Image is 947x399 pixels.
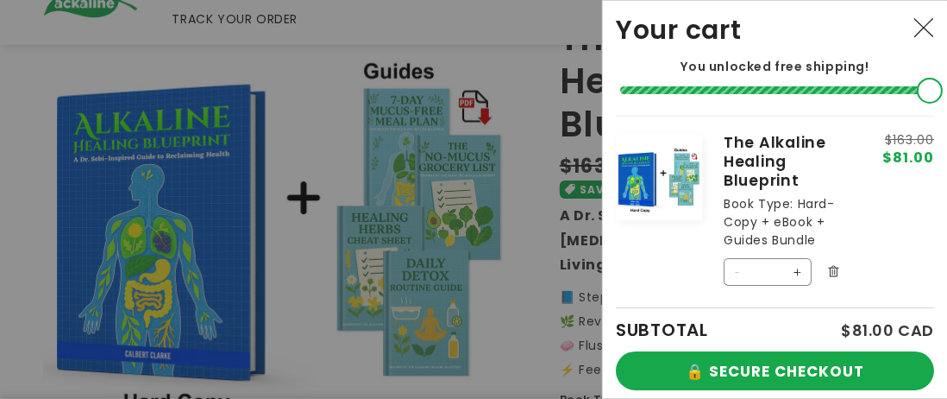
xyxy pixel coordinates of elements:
[724,195,835,249] dd: Hard-Copy + eBook + Guides Bundle
[616,59,934,74] p: You unlocked free shipping!
[724,195,793,212] dt: Book Type:
[724,134,856,190] a: The Alkaline Healing Blueprint
[841,323,934,339] p: $81.00 CAD
[882,134,934,146] s: $163.00
[882,151,934,165] span: $81.00
[616,351,934,390] button: 🔒 SECURE CHECKOUT
[905,9,943,47] button: Close
[820,259,846,285] button: Remove The Alkaline Healing Blueprint - Hard-Copy + eBook + Guides Bundle
[752,258,783,286] input: Quantity for The Alkaline Healing Blueprint
[616,14,742,46] h2: Your cart
[616,321,708,339] h2: SUBTOTAL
